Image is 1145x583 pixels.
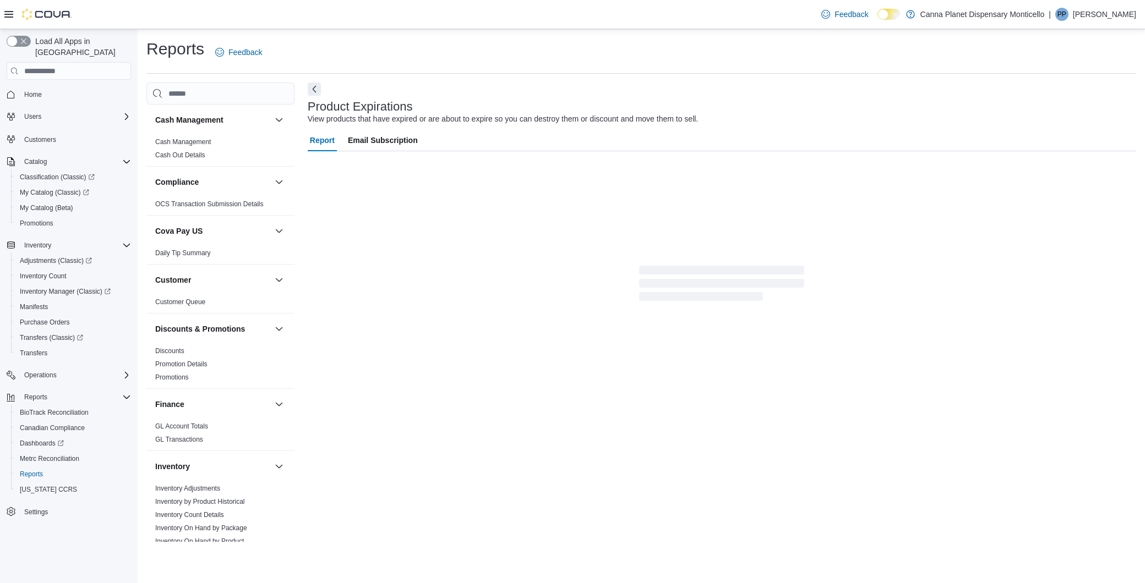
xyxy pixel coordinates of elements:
[155,435,203,444] span: GL Transactions
[155,524,247,532] span: Inventory On Hand by Package
[2,154,135,169] button: Catalog
[146,135,295,166] div: Cash Management
[308,100,413,113] h3: Product Expirations
[155,524,247,532] a: Inventory On Hand by Package
[15,170,99,184] a: Classification (Classic)
[11,466,135,482] button: Reports
[155,137,211,146] span: Cash Management
[24,157,47,166] span: Catalog
[155,373,189,382] span: Promotions
[20,239,131,252] span: Inventory
[146,295,295,313] div: Customer
[146,197,295,215] div: Compliance
[155,226,203,237] h3: Cova Pay US
[15,217,131,230] span: Promotions
[11,253,135,268] a: Adjustments (Classic)
[15,452,131,465] span: Metrc Reconciliation
[24,135,56,144] span: Customers
[20,110,46,123] button: Users
[20,155,131,168] span: Catalog
[11,451,135,466] button: Metrc Reconciliation
[155,537,244,546] span: Inventory On Hand by Product
[15,468,47,481] a: Reports
[272,175,286,189] button: Compliance
[15,269,71,283] a: Inventory Count
[24,393,47,402] span: Reports
[272,322,286,335] button: Discounts & Promotions
[15,186,131,199] span: My Catalog (Classic)
[22,9,72,20] img: Cova
[146,344,295,388] div: Discounts & Promotions
[155,200,264,208] a: OCS Transaction Submission Details
[15,437,131,450] span: Dashboards
[15,437,68,450] a: Dashboards
[272,398,286,411] button: Finance
[20,133,61,146] a: Customers
[20,318,70,327] span: Purchase Orders
[155,511,224,519] a: Inventory Count Details
[155,436,203,443] a: GL Transactions
[2,238,135,253] button: Inventory
[20,204,73,212] span: My Catalog (Beta)
[11,216,135,231] button: Promotions
[15,468,131,481] span: Reports
[15,201,131,215] span: My Catalog (Beta)
[228,47,262,58] span: Feedback
[2,131,135,147] button: Customers
[20,132,131,146] span: Customers
[11,345,135,361] button: Transfers
[20,272,67,280] span: Inventory Count
[20,287,111,296] span: Inventory Manager (Classic)
[15,421,89,435] a: Canadian Compliance
[155,177,199,188] h3: Compliance
[11,200,135,216] button: My Catalog (Beta)
[11,405,135,420] button: BioTrack Reconciliation
[155,498,245,505] a: Inventory by Product Historical
[31,36,131,58] span: Load All Apps in [GEOGRAPHIC_DATA]
[11,185,135,200] a: My Catalog (Classic)
[639,268,804,303] span: Loading
[11,482,135,497] button: [US_STATE] CCRS
[155,200,264,208] span: OCS Transaction Submission Details
[155,177,270,188] button: Compliance
[11,169,135,185] a: Classification (Classic)
[20,505,131,519] span: Settings
[2,109,135,124] button: Users
[15,346,52,360] a: Transfers
[15,406,93,419] a: BioTrack Reconciliation
[15,421,131,435] span: Canadian Compliance
[11,420,135,436] button: Canadian Compliance
[155,151,205,159] a: Cash Out Details
[15,217,58,230] a: Promotions
[20,408,89,417] span: BioTrack Reconciliation
[20,110,131,123] span: Users
[155,484,220,493] span: Inventory Adjustments
[146,38,204,60] h1: Reports
[155,249,211,257] a: Daily Tip Summary
[2,86,135,102] button: Home
[20,470,43,479] span: Reports
[20,391,52,404] button: Reports
[24,241,51,250] span: Inventory
[310,129,335,151] span: Report
[11,284,135,299] a: Inventory Manager (Classic)
[15,483,81,496] a: [US_STATE] CCRS
[155,298,205,306] span: Customer Queue
[272,113,286,127] button: Cash Management
[155,323,270,334] button: Discounts & Promotions
[7,82,131,548] nav: Complex example
[835,9,868,20] span: Feedback
[15,254,96,267] a: Adjustments (Classic)
[155,274,191,285] h3: Customer
[2,367,135,383] button: Operations
[15,452,84,465] a: Metrc Reconciliation
[155,298,205,306] a: Customer Queue
[155,373,189,381] a: Promotions
[211,41,266,63] a: Feedback
[155,274,270,285] button: Customer
[11,268,135,284] button: Inventory Count
[24,90,42,99] span: Home
[15,331,131,344] span: Transfers (Classic)
[155,346,184,355] span: Discounts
